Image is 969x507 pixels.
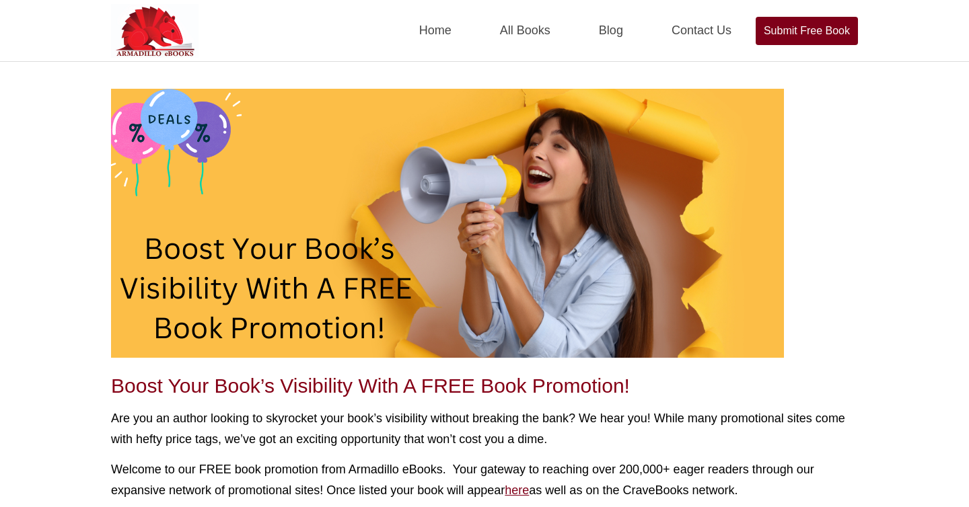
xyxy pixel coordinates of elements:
p: Welcome to our FREE book promotion from Armadillo eBooks. Your gateway to reaching over 200,000+ ... [111,459,858,500]
a: Boost Your Book’s Visibility With A FREE Book Promotion! [111,375,630,397]
a: Submit Free Book [756,17,858,45]
img: Armadilloebooks [111,4,199,58]
p: Are you an author looking to skyrocket your book’s visibility without breaking the bank? We hear ... [111,408,858,449]
img: Boost Your Book’s Visibility With A FREE Book Promotion! [111,89,784,358]
a: here [505,483,529,497]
